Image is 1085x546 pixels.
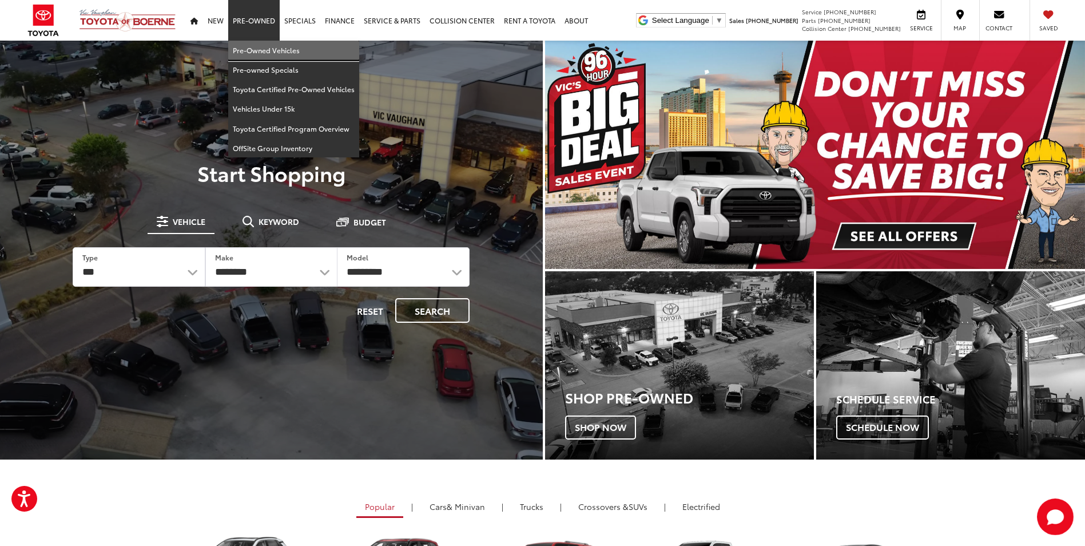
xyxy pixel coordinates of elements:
[652,16,709,25] span: Select Language
[228,80,359,99] a: Toyota Certified Pre-Owned Vehicles
[215,252,233,262] label: Make
[1037,498,1074,535] button: Toggle Chat Window
[729,16,744,25] span: Sales
[228,60,359,80] a: Pre-owned Specials
[356,497,403,518] a: Popular
[1036,24,1061,32] span: Saved
[545,271,814,460] a: Shop Pre-Owned Shop Now
[511,497,552,516] a: Trucks
[824,7,876,16] span: [PHONE_NUMBER]
[228,119,359,139] a: Toyota Certified Program Overview
[674,497,729,516] a: Electrified
[447,501,485,512] span: & Minivan
[353,218,386,226] span: Budget
[712,16,713,25] span: ​
[802,24,846,33] span: Collision Center
[395,298,470,323] button: Search
[173,217,205,225] span: Vehicle
[565,390,814,405] h3: Shop Pre-Owned
[408,501,416,512] li: |
[48,161,495,184] p: Start Shopping
[816,271,1085,460] a: Schedule Service Schedule Now
[347,252,368,262] label: Model
[818,16,871,25] span: [PHONE_NUMBER]
[79,9,176,32] img: Vic Vaughan Toyota of Boerne
[908,24,934,32] span: Service
[347,298,393,323] button: Reset
[228,99,359,118] a: Vehicles Under 15k
[421,497,494,516] a: Cars
[947,24,972,32] span: Map
[848,24,901,33] span: [PHONE_NUMBER]
[661,501,669,512] li: |
[557,501,565,512] li: |
[802,16,816,25] span: Parts
[652,16,723,25] a: Select Language​
[716,16,723,25] span: ▼
[228,139,359,157] a: OffSite Group Inventory
[565,416,636,440] span: Shop Now
[1037,498,1074,535] svg: Start Chat
[985,24,1012,32] span: Contact
[545,271,814,460] div: Toyota
[82,252,98,262] label: Type
[578,501,629,512] span: Crossovers &
[259,217,299,225] span: Keyword
[802,7,822,16] span: Service
[836,416,929,440] span: Schedule Now
[228,41,359,60] a: Pre-Owned Vehicles
[570,497,656,516] a: SUVs
[836,394,1085,405] h4: Schedule Service
[746,16,798,25] span: [PHONE_NUMBER]
[816,271,1085,460] div: Toyota
[499,501,506,512] li: |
